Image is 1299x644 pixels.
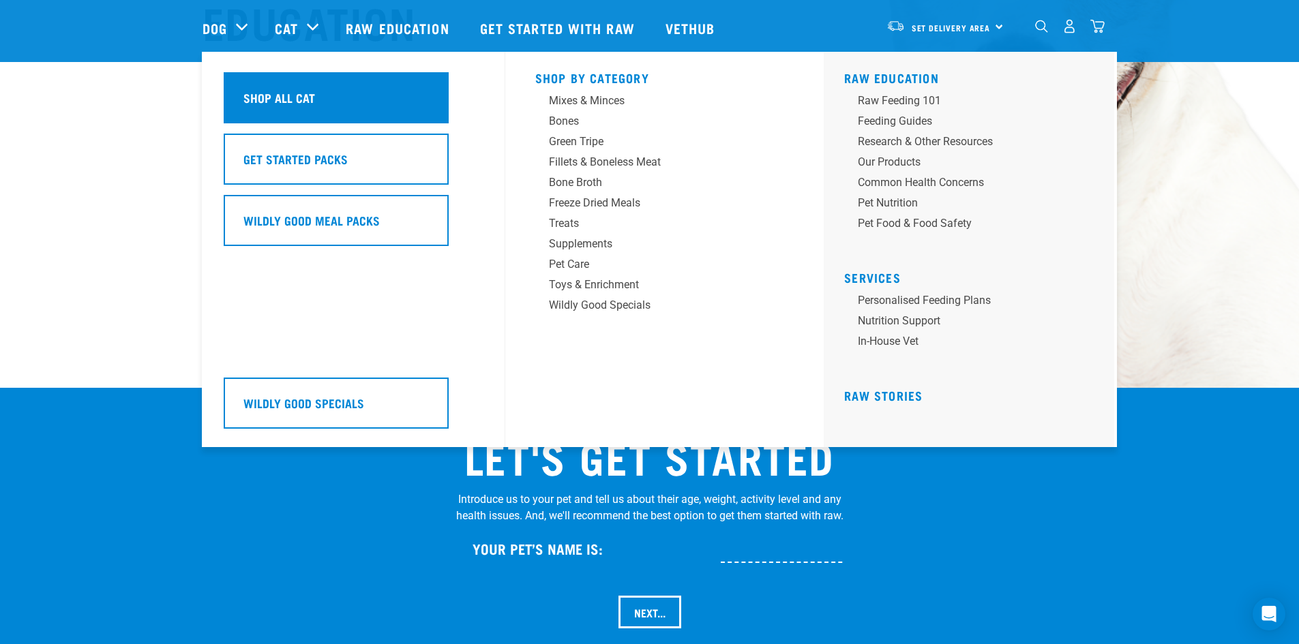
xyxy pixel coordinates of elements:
div: Mixes & Minces [549,93,762,109]
div: Freeze Dried Meals [549,195,762,211]
div: Supplements [549,236,762,252]
div: Our Products [858,154,1071,170]
a: Freeze Dried Meals [535,195,794,215]
div: Fillets & Boneless Meat [549,154,762,170]
a: Common Health Concerns [844,174,1103,195]
a: Get started with Raw [466,1,652,55]
a: Research & Other Resources [844,134,1103,154]
a: Mixes & Minces [535,93,794,113]
a: Pet Nutrition [844,195,1103,215]
span: Set Delivery Area [912,25,991,30]
h5: Services [844,271,1103,281]
div: Research & Other Resources [858,134,1071,150]
div: Green Tripe [549,134,762,150]
h5: Wildly Good Meal Packs [243,211,380,229]
h4: Your Pet’s name is: [473,540,603,556]
a: Raw Education [844,74,939,81]
a: Pet Food & Food Safety [844,215,1103,236]
a: Wildly Good Meal Packs [224,195,483,256]
a: Treats [535,215,794,236]
a: Bones [535,113,794,134]
img: van-moving.png [886,20,905,32]
img: user.png [1062,19,1077,33]
a: Cat [275,18,298,38]
div: Pet Nutrition [858,195,1071,211]
a: Raw Feeding 101 [844,93,1103,113]
h5: Wildly Good Specials [243,394,364,412]
a: Supplements [535,236,794,256]
p: Introduce us to your pet and tell us about their age, weight, activity level and any health issue... [456,491,843,524]
a: Get Started Packs [224,134,483,195]
div: Treats [549,215,762,232]
div: Toys & Enrichment [549,277,762,293]
div: Bone Broth [549,174,762,191]
a: Our Products [844,154,1103,174]
a: Feeding Guides [844,113,1103,134]
a: Shop All Cat [224,72,483,134]
h2: LET'S GET STARTED [456,431,843,480]
div: Open Intercom Messenger [1253,598,1285,630]
img: home-icon@2x.png [1090,19,1105,33]
div: Common Health Concerns [858,174,1071,191]
a: Personalised Feeding Plans [844,292,1103,313]
input: Next... [618,596,681,628]
a: Green Tripe [535,134,794,154]
a: Fillets & Boneless Meat [535,154,794,174]
a: In-house vet [844,333,1103,354]
h5: Get Started Packs [243,150,348,168]
a: Raw Stories [844,392,923,399]
div: Feeding Guides [858,113,1071,129]
a: Wildly Good Specials [535,297,794,318]
a: Dog [203,18,227,38]
div: Bones [549,113,762,129]
a: Bone Broth [535,174,794,195]
a: Vethub [652,1,732,55]
a: Pet Care [535,256,794,277]
div: Wildly Good Specials [549,297,762,313]
div: Pet Food & Food Safety [858,215,1071,232]
div: Raw Feeding 101 [858,93,1071,109]
a: Toys & Enrichment [535,277,794,297]
a: Nutrition Support [844,313,1103,333]
a: Wildly Good Specials [224,378,483,439]
div: Pet Care [549,256,762,273]
h5: Shop By Category [535,71,794,82]
a: Raw Education [332,1,466,55]
h5: Shop All Cat [243,89,315,106]
img: home-icon-1@2x.png [1035,20,1048,33]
